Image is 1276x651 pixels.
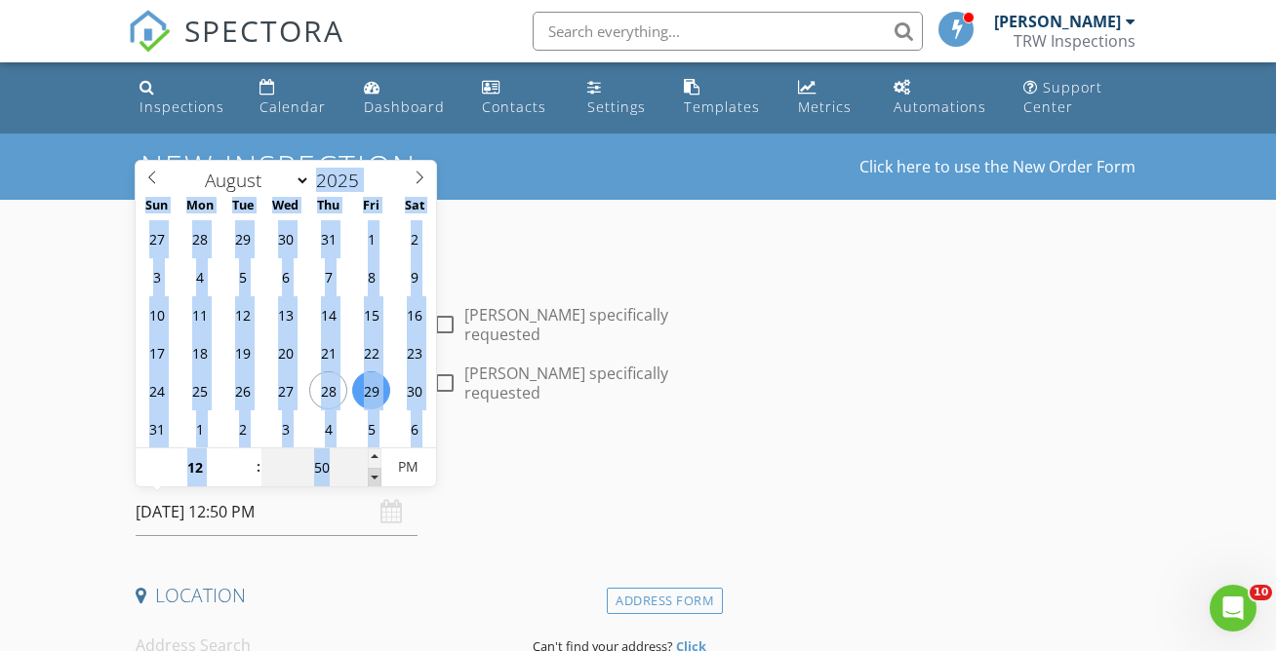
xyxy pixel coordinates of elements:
[136,583,715,608] h4: Location
[859,159,1136,174] a: Click here to use the New Order Form
[180,257,219,295] span: August 4, 2025
[138,409,176,447] span: August 31, 2025
[894,97,986,116] div: Automations
[798,97,852,116] div: Metrics
[395,333,433,371] span: August 23, 2025
[393,200,436,212] span: Sat
[180,219,219,257] span: July 28, 2025
[136,200,179,212] span: Sun
[309,409,347,447] span: September 4, 2025
[266,409,304,447] span: September 3, 2025
[352,409,390,447] span: September 5, 2025
[309,295,347,333] span: August 14, 2025
[309,371,347,409] span: August 28, 2025
[1016,70,1145,126] a: Support Center
[180,371,219,409] span: August 25, 2025
[309,333,347,371] span: August 21, 2025
[140,149,573,183] h1: New Inspection
[352,295,390,333] span: August 15, 2025
[350,200,393,212] span: Fri
[684,97,760,116] div: Templates
[1250,585,1272,600] span: 10
[790,70,870,126] a: Metrics
[1023,78,1102,116] div: Support Center
[994,12,1121,31] div: [PERSON_NAME]
[310,168,375,193] input: Year
[138,371,176,409] span: August 24, 2025
[138,333,176,371] span: August 17, 2025
[1210,585,1256,632] iframe: Intercom live chat
[886,70,999,126] a: Automations (Basic)
[223,219,261,257] span: July 29, 2025
[266,333,304,371] span: August 20, 2025
[128,10,171,53] img: The Best Home Inspection Software - Spectora
[180,409,219,447] span: September 1, 2025
[223,409,261,447] span: September 2, 2025
[252,70,340,126] a: Calendar
[221,200,264,212] span: Tue
[395,257,433,295] span: August 9, 2025
[179,200,221,212] span: Mon
[259,97,326,116] div: Calendar
[128,26,344,67] a: SPECTORA
[607,588,723,614] div: Address Form
[266,295,304,333] span: August 13, 2025
[138,295,176,333] span: August 10, 2025
[579,70,660,126] a: Settings
[395,371,433,409] span: August 30, 2025
[1014,31,1136,51] div: TRW Inspections
[364,97,445,116] div: Dashboard
[352,257,390,295] span: August 8, 2025
[587,97,646,116] div: Settings
[352,371,390,409] span: August 29, 2025
[352,219,390,257] span: August 1, 2025
[309,219,347,257] span: July 31, 2025
[136,488,418,536] input: Select date
[256,447,261,486] span: :
[533,12,923,51] input: Search everything...
[223,333,261,371] span: August 19, 2025
[676,70,775,126] a: Templates
[138,257,176,295] span: August 3, 2025
[356,70,459,126] a: Dashboard
[138,219,176,257] span: July 27, 2025
[395,295,433,333] span: August 16, 2025
[184,10,344,51] span: SPECTORA
[266,257,304,295] span: August 6, 2025
[381,447,435,486] span: Click to toggle
[180,295,219,333] span: August 11, 2025
[307,200,350,212] span: Thu
[266,371,304,409] span: August 27, 2025
[309,257,347,295] span: August 7, 2025
[266,219,304,257] span: July 30, 2025
[395,409,433,447] span: September 6, 2025
[180,333,219,371] span: August 18, 2025
[223,371,261,409] span: August 26, 2025
[464,364,715,402] label: [PERSON_NAME] specifically requested
[140,97,224,116] div: Inspections
[223,257,261,295] span: August 5, 2025
[464,305,715,344] label: [PERSON_NAME] specifically requested
[132,70,237,126] a: Inspections
[223,295,261,333] span: August 12, 2025
[474,70,564,126] a: Contacts
[395,219,433,257] span: August 2, 2025
[352,333,390,371] span: August 22, 2025
[482,97,546,116] div: Contacts
[264,200,307,212] span: Wed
